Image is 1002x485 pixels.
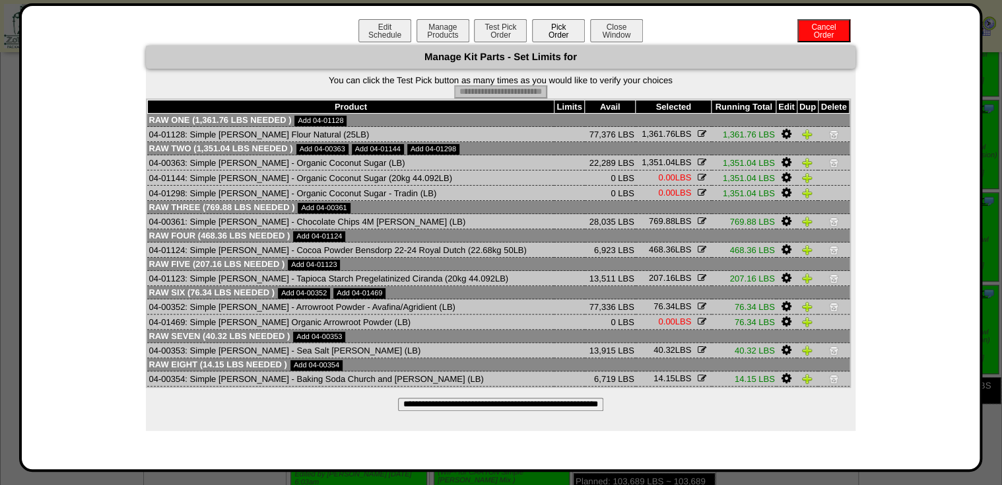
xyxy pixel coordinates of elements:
img: Delete Item [828,345,839,355]
span: 769.88 [649,216,675,226]
td: 40.32 LBS [712,343,776,358]
span: 207.16 [649,273,675,283]
img: Duplicate Item [802,157,813,168]
td: 207.16 LBS [712,271,776,286]
span: 1,361.76 [642,129,675,139]
button: EditSchedule [358,19,411,42]
span: LBS [642,157,691,167]
span: LBS [658,188,691,198]
a: CloseWindow [589,30,644,40]
td: 0 LBS [585,186,636,201]
span: LBS [653,373,691,383]
span: 40.32 [653,345,675,355]
span: 1,351.04 [642,157,675,167]
span: 0.00 [658,188,675,198]
form: You can click the Test Pick button as many times as you would like to verify your choices [146,75,855,98]
img: Delete Item [828,157,839,168]
td: 0 LBS [585,170,636,186]
td: Raw Eight (14.15 LBS needed ) [147,358,849,371]
td: 04-00354: Simple [PERSON_NAME] - Baking Soda Church and [PERSON_NAME] (LB) [147,371,554,387]
span: LBS [649,273,691,283]
a: Add 04-00354 [290,360,343,371]
span: LBS [649,244,691,254]
a: Add 04-00353 [293,332,345,342]
td: 6,923 LBS [585,243,636,258]
td: 04-00353: Simple [PERSON_NAME] - Sea Salt [PERSON_NAME] (LB) [147,343,554,358]
a: Add 04-01124 [293,231,345,242]
th: Delete [818,100,849,114]
a: Add 04-00352 [278,288,330,299]
td: 14.15 LBS [712,371,776,387]
img: Delete Item [828,301,839,312]
th: Limits [554,100,584,114]
a: Add 04-01144 [352,144,404,155]
td: 22,289 LBS [585,155,636,170]
span: LBS [653,345,691,355]
td: 77,376 LBS [585,127,636,142]
img: Delete Item [828,373,839,384]
td: 1,351.04 LBS [712,170,776,186]
img: Delete Item [828,129,839,139]
a: Add 04-01469 [333,288,385,299]
span: LBS [653,301,691,311]
td: 1,351.04 LBS [712,186,776,201]
img: Duplicate Item [802,317,813,327]
img: Duplicate Item [802,373,813,384]
span: 14.15 [653,373,675,383]
a: Add 04-00363 [296,144,349,155]
img: Duplicate Item [802,345,813,355]
th: Dup [797,100,818,114]
td: 1,361.76 LBS [712,127,776,142]
div: Manage Kit Parts - Set Limits for [146,46,855,69]
button: Test PickOrder [474,19,527,42]
button: CancelOrder [797,19,850,42]
td: 04-01123: Simple [PERSON_NAME] - Tapioca Starch Pregelatinized Ciranda (20kg 44.092LB) [147,271,554,286]
span: LBS [658,172,691,182]
span: 468.36 [649,244,675,254]
td: 13,511 LBS [585,271,636,286]
img: Duplicate Item [802,244,813,255]
span: LBS [642,129,691,139]
span: LBS [649,216,691,226]
td: Raw Four (468.36 LBS needed ) [147,229,849,243]
span: 0.00 [658,172,675,182]
a: Add 04-01123 [288,260,340,270]
a: Add 04-01128 [294,116,347,126]
th: Edit [776,100,797,114]
img: Duplicate Item [802,172,813,183]
img: Duplicate Item [802,216,813,227]
td: Raw Six (76.34 LBS needed ) [147,286,849,299]
td: 769.88 LBS [712,214,776,229]
td: 77,336 LBS [585,299,636,315]
td: Raw One (1,361.76 LBS needed ) [147,114,849,127]
td: 04-01298: Simple [PERSON_NAME] - Organic Coconut Sugar - Tradin (LB) [147,186,554,201]
td: Raw Two (1,351.04 LBS needed ) [147,142,849,155]
td: 76.34 LBS [712,299,776,315]
td: 04-01144: Simple [PERSON_NAME] - Organic Coconut Sugar (20kg 44.092LB) [147,170,554,186]
img: Duplicate Item [802,301,813,312]
img: Delete Item [828,273,839,283]
td: 1,351.04 LBS [712,155,776,170]
td: 04-00361: Simple [PERSON_NAME] - Chocolate Chips 4M [PERSON_NAME] (LB) [147,214,554,229]
td: 0 LBS [585,315,636,330]
td: 76.34 LBS [712,315,776,330]
a: Add 04-00361 [298,203,350,213]
img: Duplicate Item [802,129,813,139]
button: PickOrder [532,19,585,42]
td: 04-01469: Simple [PERSON_NAME] Organic Arrowroot Powder (LB) [147,315,554,330]
td: 28,035 LBS [585,214,636,229]
td: Raw Five (207.16 LBS needed ) [147,258,849,271]
img: Duplicate Item [802,273,813,283]
a: Add 04-01298 [407,144,459,155]
th: Product [147,100,554,114]
td: 6,719 LBS [585,371,636,387]
span: 76.34 [653,301,675,311]
button: CloseWindow [590,19,643,42]
td: 04-01124: Simple [PERSON_NAME] - Cocoa Powder Bensdorp 22-24 Royal Dutch (22.68kg 50LB) [147,243,554,258]
img: Delete Item [828,216,839,227]
td: 04-00352: Simple [PERSON_NAME] - Arrowroot Powder - Avafina/Agridient (LB) [147,299,554,315]
td: Raw Three (769.88 LBS needed ) [147,201,849,214]
td: 04-01128: Simple [PERSON_NAME] Flour Natural (25LB) [147,127,554,142]
span: LBS [658,317,691,326]
img: Duplicate Item [802,188,813,198]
